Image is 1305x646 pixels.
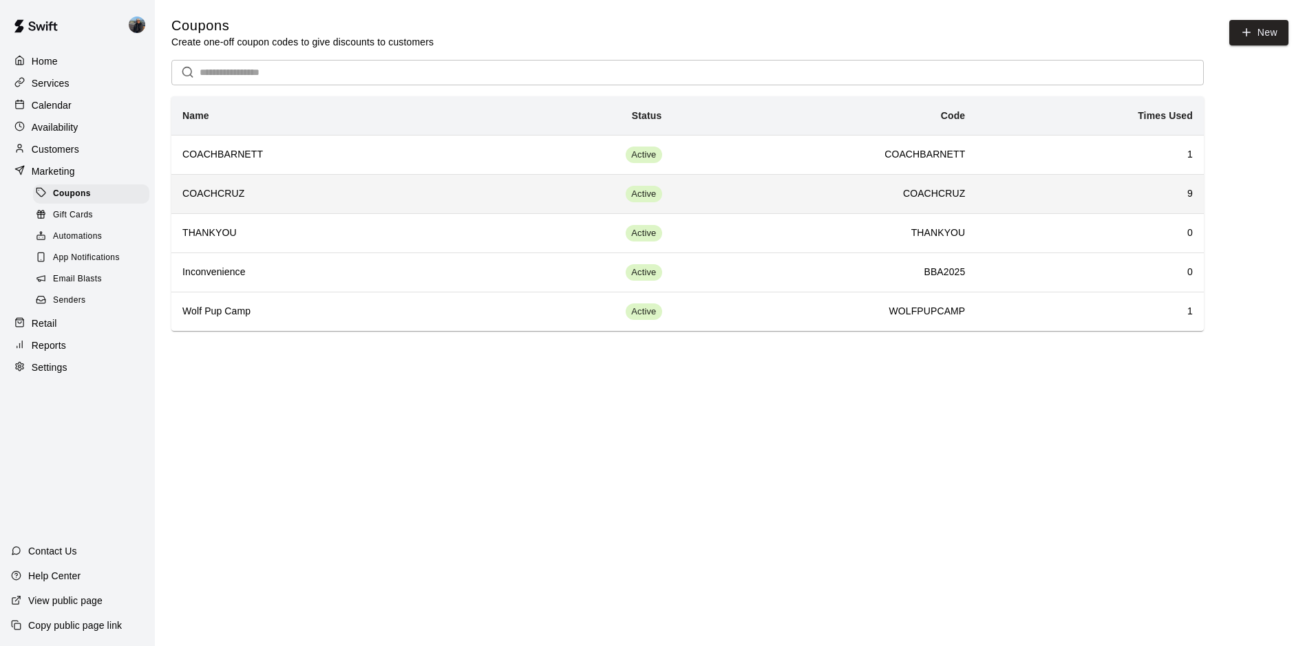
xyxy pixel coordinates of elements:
p: Retail [32,316,57,330]
span: Coupons [53,187,91,201]
h6: 0 [987,265,1193,280]
a: Senders [33,290,155,312]
a: Coupons [33,183,155,204]
b: Times Used [1138,110,1193,121]
p: Availability [32,120,78,134]
h6: Inconvenience [182,265,464,280]
button: New [1229,20,1288,45]
p: Marketing [32,164,75,178]
h5: Coupons [171,17,434,35]
h6: THANKYOU [182,226,464,241]
a: Home [11,51,144,72]
h6: BBA2025 [684,265,966,280]
a: Services [11,73,144,94]
div: Gift Cards [33,206,149,225]
a: Marketing [11,161,144,182]
p: Help Center [28,569,81,583]
div: Email Blasts [33,270,149,289]
span: Active [626,227,661,240]
p: Copy public page link [28,618,122,632]
span: Active [626,188,661,201]
a: Calendar [11,95,144,116]
p: Settings [32,360,67,374]
h6: COACHBARNETT [182,147,464,162]
span: App Notifications [53,251,120,265]
b: Status [632,110,662,121]
a: Customers [11,139,144,160]
a: Retail [11,313,144,334]
h6: 1 [987,147,1193,162]
p: View public page [28,594,103,607]
div: Coupons [33,184,149,204]
h6: THANKYOU [684,226,966,241]
p: Customers [32,142,79,156]
div: Automations [33,227,149,246]
b: Code [941,110,966,121]
a: Automations [33,226,155,248]
span: Email Blasts [53,272,102,286]
p: Home [32,54,58,68]
p: Services [32,76,70,90]
img: Coach Cruz [129,17,145,33]
a: Email Blasts [33,269,155,290]
a: Gift Cards [33,204,155,226]
a: Availability [11,117,144,138]
span: Active [626,305,661,319]
span: Active [626,149,661,162]
b: Name [182,110,209,121]
h6: COACHBARNETT [684,147,966,162]
a: Settings [11,357,144,378]
h6: COACHCRUZ [182,186,464,202]
h6: COACHCRUZ [684,186,966,202]
table: simple table [171,96,1204,331]
a: App Notifications [33,248,155,269]
h6: 0 [987,226,1193,241]
h6: 1 [987,304,1193,319]
span: Senders [53,294,86,308]
h6: WOLFPUPCAMP [684,304,966,319]
p: Create one-off coupon codes to give discounts to customers [171,35,434,49]
p: Contact Us [28,544,77,558]
span: Active [626,266,661,279]
p: Reports [32,338,66,352]
h6: Wolf Pup Camp [182,304,464,319]
p: Calendar [32,98,72,112]
a: Reports [11,335,144,356]
h6: 9 [987,186,1193,202]
span: Gift Cards [53,208,93,222]
div: Senders [33,291,149,310]
div: Coach Cruz [126,11,155,39]
div: App Notifications [33,248,149,268]
span: Automations [53,230,102,244]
